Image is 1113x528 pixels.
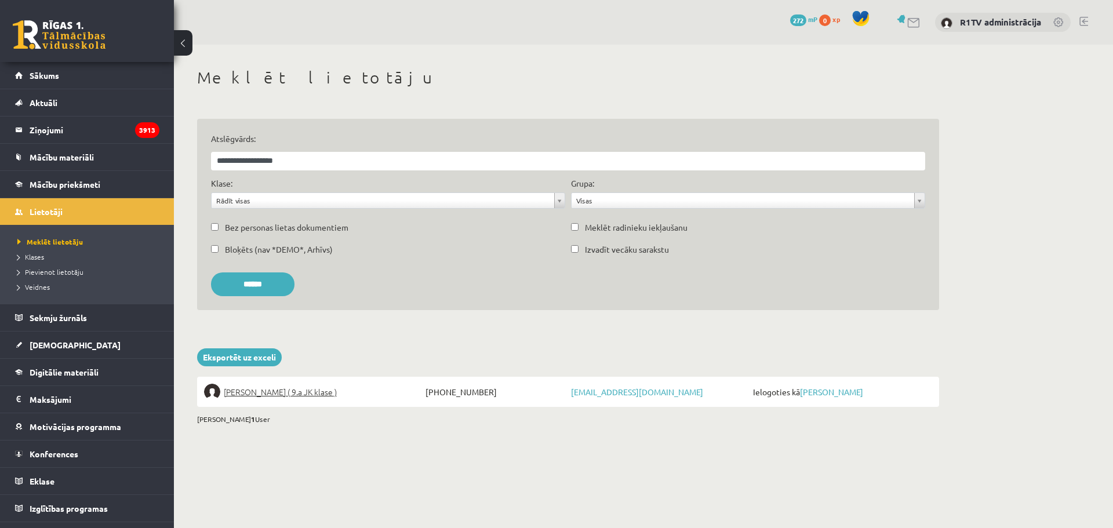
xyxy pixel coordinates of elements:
[15,468,159,494] a: Eklase
[204,384,220,400] img: Ivo Zuriko Ananidze
[17,252,162,262] a: Klases
[960,16,1041,28] a: R1TV administrācija
[211,177,232,190] label: Klase:
[15,116,159,143] a: Ziņojumi3913
[15,304,159,331] a: Sekmju žurnāls
[30,116,159,143] legend: Ziņojumi
[17,252,44,261] span: Klases
[251,414,255,424] b: 1
[224,384,337,400] span: [PERSON_NAME] ( 9.a JK klase )
[15,413,159,440] a: Motivācijas programma
[832,14,840,24] span: xp
[15,62,159,89] a: Sākums
[572,193,925,208] a: Visas
[135,122,159,138] i: 3913
[15,89,159,116] a: Aktuāli
[808,14,817,24] span: mP
[585,221,688,234] label: Meklēt radinieku iekļaušanu
[197,348,282,366] a: Eksportēt uz exceli
[571,177,594,190] label: Grupa:
[17,267,83,276] span: Pievienot lietotāju
[17,282,162,292] a: Veidnes
[819,14,846,24] a: 0 xp
[13,20,106,49] a: Rīgas 1. Tālmācības vidusskola
[17,282,50,292] span: Veidnes
[30,367,99,377] span: Digitālie materiāli
[15,440,159,467] a: Konferences
[15,495,159,522] a: Izglītības programas
[15,144,159,170] a: Mācību materiāli
[571,387,703,397] a: [EMAIL_ADDRESS][DOMAIN_NAME]
[15,171,159,198] a: Mācību priekšmeti
[204,384,423,400] a: [PERSON_NAME] ( 9.a JK klase )
[790,14,817,24] a: 272 mP
[790,14,806,26] span: 272
[800,387,863,397] a: [PERSON_NAME]
[225,243,333,256] label: Bloķēts (nav *DEMO*, Arhīvs)
[30,152,94,162] span: Mācību materiāli
[750,384,932,400] span: Ielogoties kā
[197,414,939,424] div: [PERSON_NAME] User
[30,503,108,514] span: Izglītības programas
[423,384,568,400] span: [PHONE_NUMBER]
[211,133,925,145] label: Atslēgvārds:
[197,68,939,88] h1: Meklēt lietotāju
[576,193,910,208] span: Visas
[941,17,952,29] img: R1TV administrācija
[225,221,348,234] label: Bez personas lietas dokumentiem
[30,312,87,323] span: Sekmju žurnāls
[15,198,159,225] a: Lietotāji
[30,70,59,81] span: Sākums
[30,449,78,459] span: Konferences
[30,206,63,217] span: Lietotāji
[216,193,550,208] span: Rādīt visas
[15,359,159,385] a: Digitālie materiāli
[585,243,669,256] label: Izvadīt vecāku sarakstu
[15,332,159,358] a: [DEMOGRAPHIC_DATA]
[819,14,831,26] span: 0
[17,236,162,247] a: Meklēt lietotāju
[30,340,121,350] span: [DEMOGRAPHIC_DATA]
[30,97,57,108] span: Aktuāli
[212,193,565,208] a: Rādīt visas
[30,179,100,190] span: Mācību priekšmeti
[17,237,83,246] span: Meklēt lietotāju
[30,476,54,486] span: Eklase
[15,386,159,413] a: Maksājumi
[17,267,162,277] a: Pievienot lietotāju
[30,386,159,413] legend: Maksājumi
[30,421,121,432] span: Motivācijas programma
